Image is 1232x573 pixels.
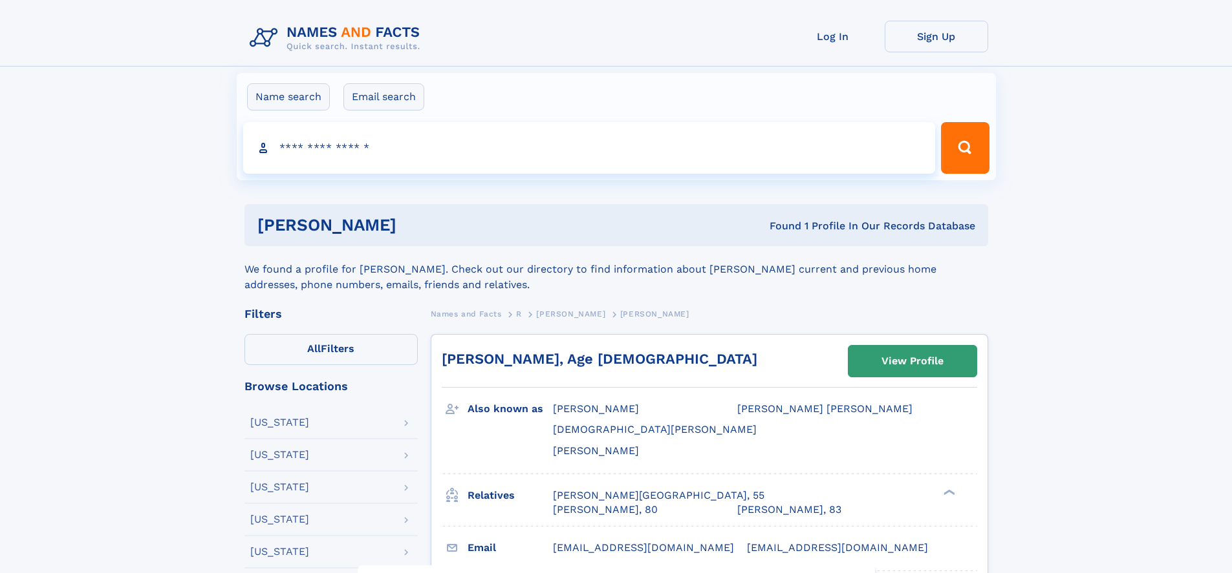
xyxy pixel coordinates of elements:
[250,514,309,525] div: [US_STATE]
[244,334,418,365] label: Filters
[737,402,913,415] span: [PERSON_NAME] [PERSON_NAME]
[243,122,936,174] input: search input
[244,21,431,56] img: Logo Names and Facts
[737,503,841,517] a: [PERSON_NAME], 83
[257,217,583,233] h1: [PERSON_NAME]
[536,306,605,322] a: [PERSON_NAME]
[881,346,944,376] div: View Profile
[620,309,689,318] span: [PERSON_NAME]
[244,380,418,392] div: Browse Locations
[553,488,764,503] a: [PERSON_NAME][GEOGRAPHIC_DATA], 55
[941,122,989,174] button: Search Button
[250,417,309,428] div: [US_STATE]
[247,83,330,110] label: Name search
[468,484,553,506] h3: Relatives
[553,402,639,415] span: [PERSON_NAME]
[553,444,639,457] span: [PERSON_NAME]
[553,503,658,517] a: [PERSON_NAME], 80
[250,482,309,492] div: [US_STATE]
[781,21,885,52] a: Log In
[250,547,309,557] div: [US_STATE]
[553,541,734,554] span: [EMAIL_ADDRESS][DOMAIN_NAME]
[536,309,605,318] span: [PERSON_NAME]
[244,308,418,320] div: Filters
[442,351,757,367] a: [PERSON_NAME], Age [DEMOGRAPHIC_DATA]
[848,346,977,377] a: View Profile
[431,306,502,322] a: Names and Facts
[583,219,975,233] div: Found 1 Profile In Our Records Database
[516,309,522,318] span: R
[468,398,553,420] h3: Also known as
[885,21,988,52] a: Sign Up
[468,537,553,559] h3: Email
[250,450,309,460] div: [US_STATE]
[940,488,956,496] div: ❯
[747,541,928,554] span: [EMAIL_ADDRESS][DOMAIN_NAME]
[244,246,988,293] div: We found a profile for [PERSON_NAME]. Check out our directory to find information about [PERSON_N...
[553,423,757,435] span: [DEMOGRAPHIC_DATA][PERSON_NAME]
[307,342,321,355] span: All
[516,306,522,322] a: R
[343,83,424,110] label: Email search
